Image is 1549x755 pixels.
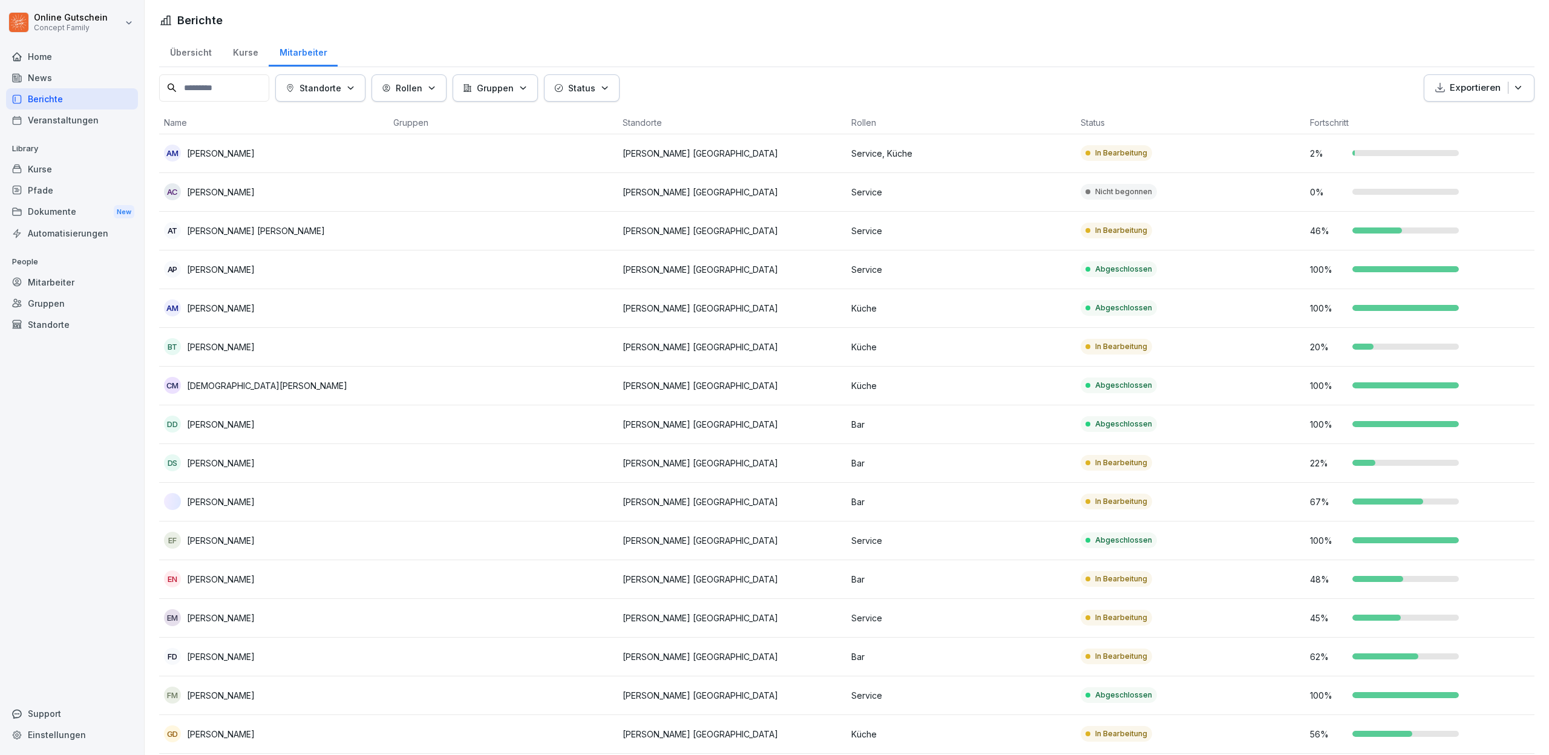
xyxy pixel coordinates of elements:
a: Mitarbeiter [269,36,338,67]
p: 2 % [1310,147,1346,160]
a: Kurse [6,159,138,180]
p: [PERSON_NAME] [187,341,255,353]
p: In Bearbeitung [1095,728,1147,739]
p: Bar [851,418,1071,431]
th: Status [1076,111,1305,134]
a: Mitarbeiter [6,272,138,293]
div: FM [164,687,181,704]
p: Service [851,263,1071,276]
p: [PERSON_NAME] [187,263,255,276]
img: bq4sx61tro4hw31423w9v5f6.png [164,493,181,510]
p: In Bearbeitung [1095,496,1147,507]
p: 22 % [1310,457,1346,469]
p: Küche [851,302,1071,315]
a: Standorte [6,314,138,335]
p: People [6,252,138,272]
div: Dokumente [6,201,138,223]
div: AP [164,261,181,278]
p: Abgeschlossen [1095,302,1152,313]
a: Gruppen [6,293,138,314]
p: Service, Küche [851,147,1071,160]
p: 100 % [1310,302,1346,315]
a: Übersicht [159,36,222,67]
p: 100 % [1310,418,1346,431]
p: [PERSON_NAME] [187,457,255,469]
p: [PERSON_NAME] [GEOGRAPHIC_DATA] [623,650,842,663]
p: [PERSON_NAME] [GEOGRAPHIC_DATA] [623,379,842,392]
p: 100 % [1310,689,1346,702]
p: Bar [851,495,1071,508]
p: Service [851,224,1071,237]
button: Exportieren [1424,74,1534,102]
p: [PERSON_NAME] [187,689,255,702]
a: News [6,67,138,88]
div: AC [164,183,181,200]
p: In Bearbeitung [1095,574,1147,584]
p: [PERSON_NAME] [GEOGRAPHIC_DATA] [623,728,842,740]
p: [PERSON_NAME] [187,573,255,586]
p: 20 % [1310,341,1346,353]
div: Veranstaltungen [6,109,138,131]
p: Service [851,612,1071,624]
div: Automatisierungen [6,223,138,244]
p: [PERSON_NAME] [GEOGRAPHIC_DATA] [623,534,842,547]
p: [PERSON_NAME] [GEOGRAPHIC_DATA] [623,147,842,160]
p: [PERSON_NAME] [187,418,255,431]
div: EF [164,532,181,549]
p: [PERSON_NAME] [GEOGRAPHIC_DATA] [623,573,842,586]
div: DS [164,454,181,471]
p: 67 % [1310,495,1346,508]
p: [DEMOGRAPHIC_DATA][PERSON_NAME] [187,379,347,392]
p: In Bearbeitung [1095,341,1147,352]
p: In Bearbeitung [1095,651,1147,662]
div: EN [164,570,181,587]
p: In Bearbeitung [1095,148,1147,159]
p: 62 % [1310,650,1346,663]
p: 100 % [1310,263,1346,276]
p: Bar [851,457,1071,469]
p: [PERSON_NAME] [GEOGRAPHIC_DATA] [623,263,842,276]
p: [PERSON_NAME] [GEOGRAPHIC_DATA] [623,186,842,198]
div: BT [164,338,181,355]
p: In Bearbeitung [1095,457,1147,468]
p: Abgeschlossen [1095,264,1152,275]
p: [PERSON_NAME] [187,534,255,547]
p: [PERSON_NAME] [GEOGRAPHIC_DATA] [623,612,842,624]
p: Service [851,186,1071,198]
div: FD [164,648,181,665]
p: Nicht begonnen [1095,186,1152,197]
p: Rollen [396,82,422,94]
p: In Bearbeitung [1095,612,1147,623]
div: DD [164,416,181,433]
div: New [114,205,134,219]
a: Kurse [222,36,269,67]
button: Rollen [372,74,447,102]
th: Rollen [847,111,1076,134]
p: Küche [851,341,1071,353]
p: [PERSON_NAME] [GEOGRAPHIC_DATA] [623,224,842,237]
a: DokumenteNew [6,201,138,223]
p: [PERSON_NAME] [GEOGRAPHIC_DATA] [623,457,842,469]
p: Bar [851,573,1071,586]
p: [PERSON_NAME] [GEOGRAPHIC_DATA] [623,495,842,508]
p: Abgeschlossen [1095,419,1152,430]
p: [PERSON_NAME] [187,147,255,160]
p: [PERSON_NAME] [GEOGRAPHIC_DATA] [623,341,842,353]
th: Standorte [618,111,847,134]
p: Library [6,139,138,159]
a: Pfade [6,180,138,201]
p: 0 % [1310,186,1346,198]
button: Standorte [275,74,365,102]
p: Küche [851,379,1071,392]
th: Gruppen [388,111,618,134]
th: Name [159,111,388,134]
div: AM [164,299,181,316]
div: AT [164,222,181,239]
p: Bar [851,650,1071,663]
p: [PERSON_NAME] [187,302,255,315]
